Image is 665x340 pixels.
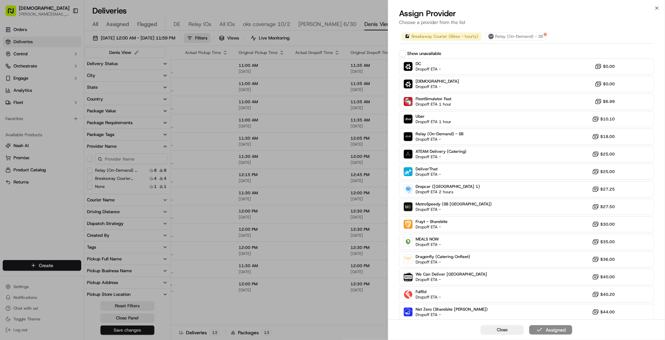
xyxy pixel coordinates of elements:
span: $10.10 [600,116,615,122]
span: Dropoff ETA - [416,66,441,72]
span: $35.00 [600,239,615,245]
button: Close [481,325,524,335]
span: [DEMOGRAPHIC_DATA] [416,79,459,84]
div: 📗 [7,98,12,104]
button: $27.50 [592,203,615,210]
img: Dropcar (NYC 1) [404,185,413,194]
span: MetroSpeedy (SB [GEOGRAPHIC_DATA]) [416,201,492,207]
span: $27.25 [600,187,615,192]
span: FleetSimulator Fast [416,96,451,102]
span: Relay (On-Demand) - SB [495,34,543,39]
button: $36.00 [592,256,615,263]
a: 📗Knowledge Base [4,95,54,107]
div: 💻 [57,98,62,104]
button: $30.00 [592,221,615,228]
button: $0.00 [595,81,615,87]
span: Knowledge Base [13,97,52,104]
img: Fulflld [404,290,413,299]
button: $27.25 [592,186,615,193]
input: Got a question? Start typing here... [18,43,121,50]
span: MEALS NOW [416,236,441,242]
span: Dropoff ETA - [416,259,463,265]
span: $36.00 [600,257,615,262]
span: API Documentation [64,97,108,104]
span: Dropoff ETA - [416,137,463,142]
span: Dropoff ETA 1 hour [416,119,451,124]
span: Dropoff ETA - [416,224,448,230]
span: Dropoff ETA - [416,84,459,89]
img: MetroSpeedy (SB NYC) [404,202,413,211]
p: Welcome 👋 [7,27,123,37]
button: $0.00 [595,63,615,70]
img: Net Zero (Sharebite Walker) [404,308,413,316]
label: Show unavailable [407,51,441,57]
span: $30.00 [600,222,615,227]
button: $40.20 [592,291,615,298]
span: Dropoff ETA - [416,154,463,160]
span: Dropoff ETA - [416,312,463,317]
span: $40.20 [600,292,615,297]
span: Relay (On-Demand) - SB [416,131,463,137]
span: Uber [416,114,451,119]
button: $25.00 [592,168,615,175]
span: Dropoff ETA 1 hour [416,102,451,107]
span: Close [497,327,508,333]
span: Dropoff ETA - [416,294,441,300]
span: Dropoff ETA - [416,172,441,177]
a: 💻API Documentation [54,95,111,107]
img: Nash [7,6,20,20]
span: ATEAM Delivery (Catering) [416,149,466,154]
span: Dragonfly (Catering Onfleet) [416,254,470,259]
span: DC [416,61,441,66]
span: $25.00 [600,151,615,157]
img: We Can Deliver Boston [404,273,413,281]
img: Uber [404,115,413,123]
span: Dropoff ETA 2 hours [416,189,463,195]
span: Breakaway Courier (Bikes - hourly) [412,34,478,39]
img: Dragonfly (Catering Onfleet) [404,255,413,264]
span: Dropoff ETA - [416,207,463,212]
button: $44.00 [592,309,615,315]
span: $27.50 [600,204,615,209]
img: Relay (On-Demand) - SB [404,132,413,141]
span: $18.00 [600,134,615,139]
h2: Assign Provider [399,8,654,19]
span: Dropcar ([GEOGRAPHIC_DATA] 1) [416,184,480,189]
span: $0.00 [603,64,615,69]
div: We're available if you need us! [23,71,85,76]
span: Pylon [67,114,82,119]
span: $6.99 [603,99,615,104]
span: Net Zero (Sharebite [PERSON_NAME]) [416,307,488,312]
img: ATEAM Delivery (Catering) [404,150,413,159]
button: $6.99 [595,98,615,105]
button: $25.00 [592,151,615,158]
button: Breakaway Courier (Bikes - hourly) [402,32,481,40]
img: Sharebite (Onfleet) [404,62,413,71]
img: Internal [404,80,413,88]
img: FleetSimulator Fast [404,97,413,106]
img: relay_logo_black.png [488,34,494,39]
span: Dropoff ETA - [416,277,463,282]
img: Frayt - Sharebite [404,220,413,229]
p: Choose a provider from the list [399,19,654,26]
span: DeliverThat [416,166,441,172]
span: Dropoff ETA - [416,242,441,247]
button: $35.00 [592,238,615,245]
button: Relay (On-Demand) - SB [485,32,546,40]
img: MEALS NOW [404,237,413,246]
a: Powered byPylon [48,114,82,119]
span: Fulflld [416,289,441,294]
span: $25.00 [600,169,615,174]
button: Start new chat [115,66,123,74]
span: $44.00 [600,309,615,315]
img: 1736555255976-a54dd68f-1ca7-489b-9aae-adbdc363a1c4 [7,64,19,76]
img: breakaway_couriers_logo.png [405,34,410,39]
div: Start new chat [23,64,111,71]
button: $10.10 [592,116,615,122]
button: $18.00 [592,133,615,140]
span: $0.00 [603,81,615,87]
button: $40.00 [592,274,615,280]
img: DeliverThat [404,167,413,176]
span: Frayt - Sharebite [416,219,448,224]
span: $40.00 [600,274,615,280]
